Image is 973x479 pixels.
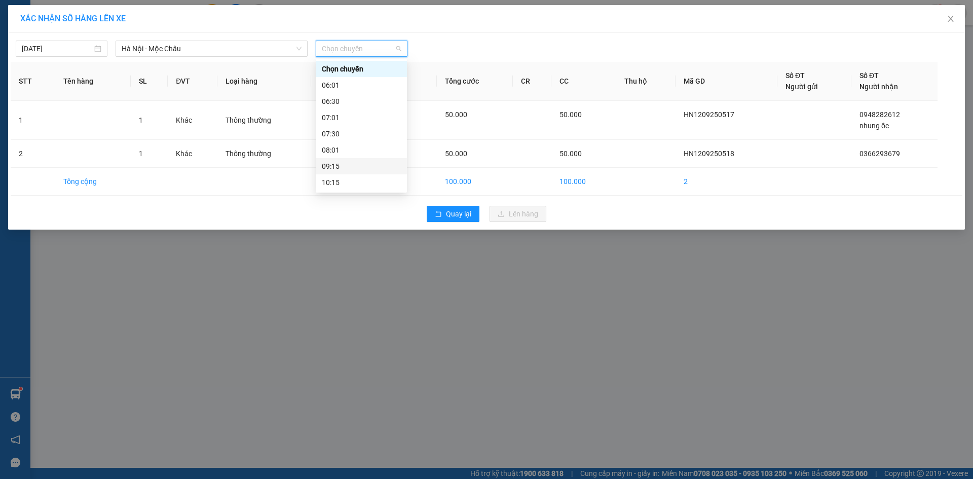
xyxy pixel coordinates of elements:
th: CR [513,62,551,101]
span: Người nhận [859,83,898,91]
span: close [947,15,955,23]
span: Số ĐT [785,71,805,80]
button: uploadLên hàng [490,206,546,222]
span: 0366293679 [4,71,75,86]
th: STT [11,62,55,101]
th: CC [551,62,616,101]
span: Người gửi: [4,58,31,64]
div: 08:01 [322,144,401,156]
td: 1 [11,101,55,140]
span: 1 [139,150,143,158]
button: Close [937,5,965,33]
span: Chọn chuyến [322,41,401,56]
th: Loại hàng [217,62,312,101]
th: Tên hàng [55,62,131,101]
div: Chọn chuyến [322,63,401,75]
th: Thu hộ [616,62,676,101]
button: rollbackQuay lại [427,206,479,222]
td: 100.000 [437,168,513,196]
div: 06:01 [322,80,401,91]
span: HAIVAN [25,6,59,16]
span: 0943559551 [102,27,147,36]
span: Người gửi [785,83,818,91]
span: Quay lại [446,208,471,219]
td: Thông thường [217,140,312,168]
th: Mã GD [676,62,777,101]
span: Người nhận: [4,64,35,71]
em: Logistics [26,31,58,41]
td: Tổng cộng [55,168,131,196]
span: HN1209250517 [684,110,734,119]
td: 100.000 [551,168,616,196]
span: 1 [139,116,143,124]
td: 2 [676,168,777,196]
td: Thông thường [217,101,312,140]
th: ĐVT [168,62,217,101]
span: XÁC NHẬN SỐ HÀNG LÊN XE [20,14,126,23]
th: Tổng cước [437,62,513,101]
span: HN1209250518 [684,150,734,158]
span: VP [GEOGRAPHIC_DATA] [82,10,147,25]
div: 06:30 [322,96,401,107]
td: Khác [168,101,217,140]
input: 12/09/2025 [22,43,92,54]
span: XUANTRANG [12,18,71,29]
span: 50.000 [445,110,467,119]
span: rollback [435,210,442,218]
span: 50.000 [559,150,582,158]
td: 2 [11,140,55,168]
div: Chọn chuyến [316,61,407,77]
span: 50.000 [445,150,467,158]
div: 10:15 [322,177,401,188]
span: down [296,46,302,52]
span: Hà Nội - Mộc Châu [122,41,302,56]
div: 07:30 [322,128,401,139]
th: Ghi chú [311,62,373,101]
span: 0948282612 [859,110,900,119]
span: 50.000 [559,110,582,119]
span: 0366293679 [859,150,900,158]
div: 07:01 [322,112,401,123]
td: Khác [168,140,217,168]
span: Số ĐT [859,71,879,80]
div: 09:15 [322,161,401,172]
span: nhung ốc [859,122,889,130]
th: SL [131,62,168,101]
